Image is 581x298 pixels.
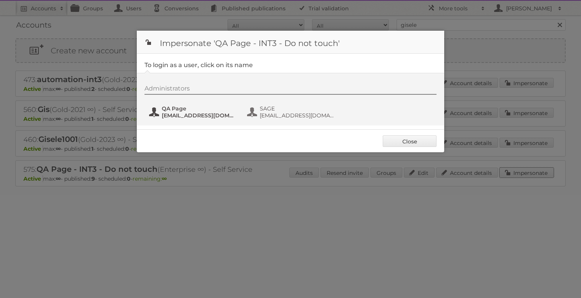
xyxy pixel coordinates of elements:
[148,104,239,120] button: QA Page [EMAIL_ADDRESS][DOMAIN_NAME]
[260,105,334,112] span: SAGE
[383,135,437,147] a: Close
[260,112,334,119] span: [EMAIL_ADDRESS][DOMAIN_NAME]
[144,85,437,95] div: Administrators
[162,112,236,119] span: [EMAIL_ADDRESS][DOMAIN_NAME]
[144,61,253,69] legend: To login as a user, click on its name
[137,31,444,54] h1: Impersonate 'QA Page - INT3 - Do not touch'
[162,105,236,112] span: QA Page
[246,104,337,120] button: SAGE [EMAIL_ADDRESS][DOMAIN_NAME]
